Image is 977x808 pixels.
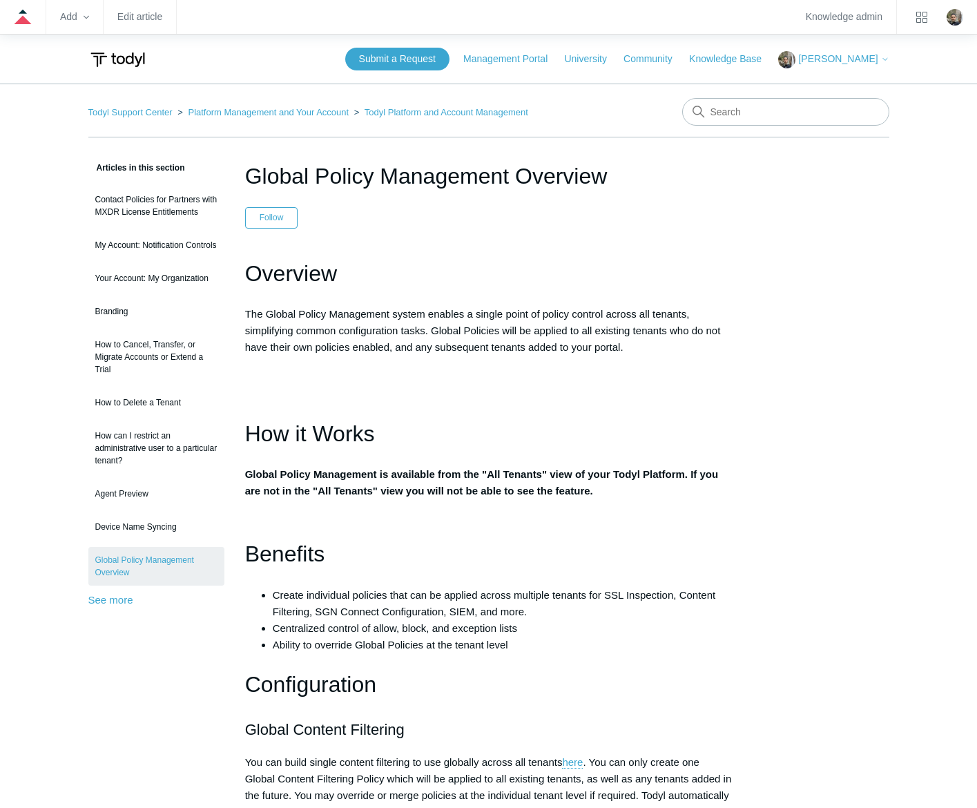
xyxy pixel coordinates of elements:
a: Agent Preview [88,481,224,507]
a: Contact Policies for Partners with MXDR License Entitlements [88,186,224,225]
h2: Global Content Filtering [245,718,733,742]
h1: Configuration [245,667,733,702]
h1: Overview [245,256,733,291]
a: My Account: Notification Controls [88,232,224,258]
h1: Global Policy Management Overview [245,160,733,193]
a: University [564,52,620,66]
span: Articles in this section [88,163,185,173]
li: Platform Management and Your Account [175,107,351,117]
strong: Global Policy Management is available from the "All Tenants" view of your Todyl Platform. If you ... [245,468,718,497]
a: How to Cancel, Transfer, or Migrate Accounts or Extend a Trial [88,331,224,383]
img: Todyl Support Center Help Center home page [88,47,147,73]
a: Knowledge Base [689,52,775,66]
a: Todyl Platform and Account Management [365,107,528,117]
a: Knowledge admin [806,13,882,21]
zd-hc-trigger: Add [60,13,89,21]
input: Search [682,98,889,126]
h1: How it Works [245,416,733,452]
img: user avatar [947,9,963,26]
h1: Benefits [245,537,733,572]
a: Management Portal [463,52,561,66]
a: Device Name Syncing [88,514,224,540]
a: Community [623,52,686,66]
li: Todyl Support Center [88,107,175,117]
button: [PERSON_NAME] [778,51,889,68]
a: How to Delete a Tenant [88,389,224,416]
a: Global Policy Management Overview [88,547,224,586]
p: The Global Policy Management system enables a single point of policy control across all tenants, ... [245,306,733,356]
a: How can I restrict an administrative user to a particular tenant? [88,423,224,474]
a: here [562,756,583,769]
li: Todyl Platform and Account Management [351,107,528,117]
zd-hc-trigger: Click your profile icon to open the profile menu [947,9,963,26]
a: Edit article [117,13,162,21]
a: Branding [88,298,224,325]
a: Submit a Request [345,48,449,70]
a: Platform Management and Your Account [188,107,349,117]
li: Centralized control of allow, block, and exception lists [273,620,733,637]
a: Todyl Support Center [88,107,173,117]
button: Follow Article [245,207,298,228]
li: Ability to override Global Policies at the tenant level [273,637,733,653]
span: [PERSON_NAME] [798,53,878,64]
li: Create individual policies that can be applied across multiple tenants for SSL Inspection, Conten... [273,587,733,620]
a: See more [88,594,133,606]
a: Your Account: My Organization [88,265,224,291]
